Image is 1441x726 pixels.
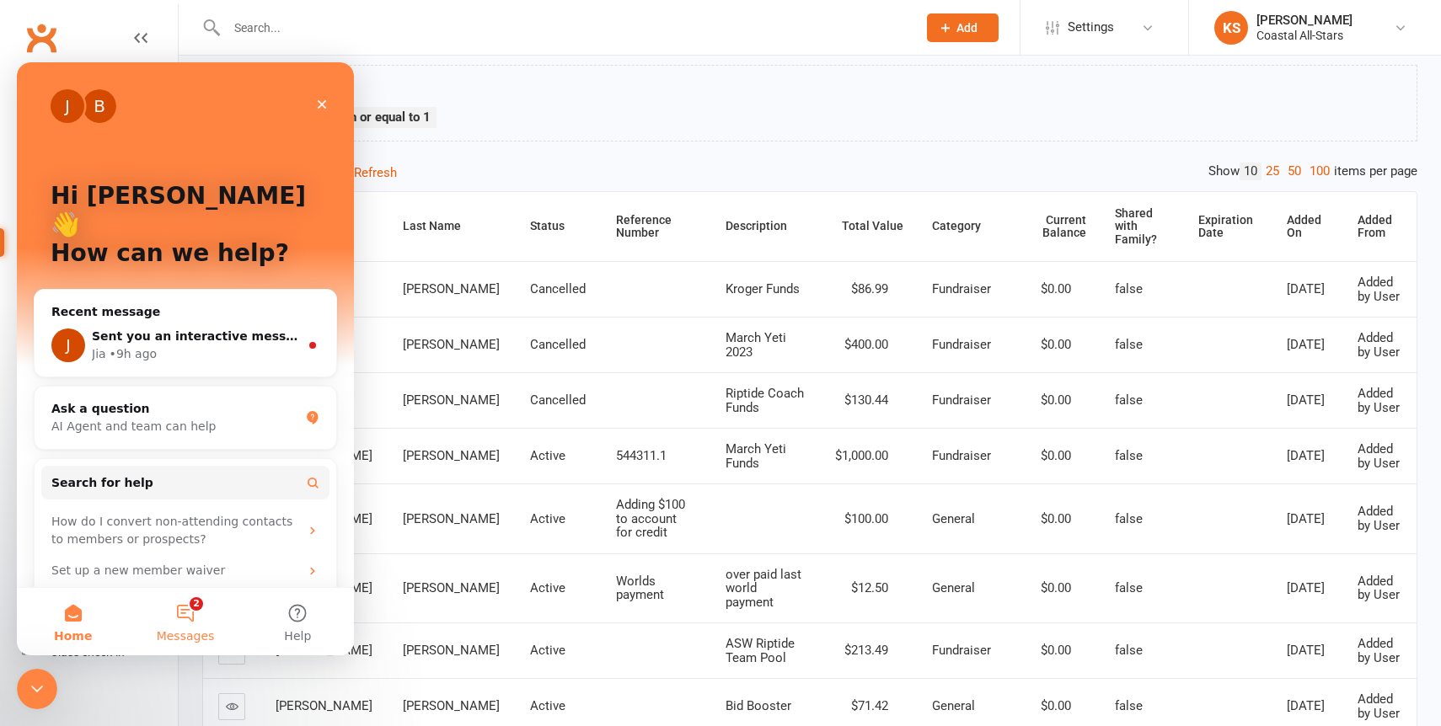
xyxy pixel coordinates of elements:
div: Coastal All-Stars [1256,28,1353,43]
span: [DATE] [1287,511,1325,526]
div: Ask a questionAI Agent and team can help [17,323,320,387]
div: Profile image for JiaSent you an interactive messageJia•9h ago [18,252,319,314]
span: Added by User [1358,636,1400,665]
button: Search for help [24,403,313,437]
span: [DATE] [1287,698,1325,713]
span: $0.00 [1041,580,1071,595]
div: Recent messageProfile image for JiaSent you an interactive messageJia•9h ago [17,227,320,315]
span: Fundraiser [932,448,991,463]
input: Search... [222,16,905,40]
span: Active [530,643,565,658]
span: Settings [1068,8,1114,46]
span: ASW Riptide Team Pool [726,636,795,665]
button: Messages [112,526,224,593]
span: $12.50 [851,580,888,595]
div: Set up a new member waiver [35,499,282,517]
span: Added by User [1358,441,1400,471]
span: $86.99 [851,281,888,296]
div: Jia [75,283,89,301]
span: [PERSON_NAME] [403,337,500,352]
span: false [1115,643,1143,658]
a: 100 [1305,163,1334,180]
span: Sent you an interactive message [75,267,293,280]
span: [PERSON_NAME] [403,392,500,408]
span: [PERSON_NAME] [276,698,372,713]
span: March Yeti 2023 [726,330,786,360]
div: Category [932,220,993,232]
span: March Yeti Funds [726,441,786,471]
div: [PERSON_NAME] [1256,13,1353,28]
button: Add [927,13,999,42]
span: Add [956,21,978,35]
div: How do I convert non-attending contacts to members or prospects? [35,451,282,486]
span: [PERSON_NAME] [403,448,500,463]
span: Active [530,511,565,526]
div: Current Balance [1021,214,1085,240]
span: Added by User [1358,275,1400,304]
span: [DATE] [1287,337,1325,352]
iframe: Intercom live chat [17,669,57,709]
div: Reference Number [616,214,697,240]
span: Fundraiser [932,392,991,408]
span: $0.00 [1041,643,1071,658]
div: Set up a new member waiver [24,493,313,524]
p: Hi [PERSON_NAME] 👋 [34,120,303,177]
span: [DATE] [1287,448,1325,463]
span: $1,000.00 [835,448,888,463]
span: Adding $100 to account for credit [616,497,685,540]
div: Status [530,220,587,232]
span: $71.42 [851,698,888,713]
span: Added by User [1358,574,1400,603]
span: Fundraiser [932,643,991,658]
span: [DATE] [1287,643,1325,658]
a: 25 [1262,163,1283,180]
span: Home [37,568,75,579]
div: Added From [1358,214,1403,240]
div: Close [290,27,320,57]
span: $0.00 [1041,698,1071,713]
div: Showing of rows [202,163,1417,183]
iframe: Intercom live chat [17,62,354,655]
span: Help [267,568,294,579]
button: Help [225,526,337,593]
div: AI Agent and team can help [35,355,282,373]
span: Cancelled [530,337,586,352]
span: [PERSON_NAME] [403,281,500,296]
span: false [1115,698,1143,713]
span: Active [530,448,565,463]
span: $400.00 [844,337,888,352]
span: $0.00 [1041,392,1071,408]
strong: Greater than or equal to 1 [286,109,431,125]
p: How can we help? [34,177,303,206]
span: [PERSON_NAME] [403,511,500,526]
span: [DATE] [1287,392,1325,408]
div: Description [726,220,806,232]
span: [DATE] [1287,580,1325,595]
div: Last Name [403,220,501,232]
span: Fundraiser [932,281,991,296]
div: KS [1214,11,1248,45]
div: Show items per page [1208,163,1417,180]
span: Riptide Coach Funds [726,386,804,415]
span: $0.00 [1041,281,1071,296]
span: [PERSON_NAME] [403,698,500,713]
span: Active [530,580,565,595]
span: Added by User [1358,504,1400,533]
span: false [1115,337,1143,352]
a: 50 [1283,163,1305,180]
div: Added On [1287,214,1329,240]
div: Shared with Family? [1115,207,1170,246]
span: false [1115,392,1143,408]
div: Profile image for Jia [35,266,68,300]
span: $0.00 [1041,448,1071,463]
span: Active [530,698,565,713]
span: General [932,511,975,526]
span: Added by User [1358,386,1400,415]
a: Clubworx [20,17,62,59]
span: Search for help [35,412,137,430]
span: $100.00 [844,511,888,526]
div: How do I convert non-attending contacts to members or prospects? [24,444,313,493]
span: Worlds payment [616,574,664,603]
span: General [932,580,975,595]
